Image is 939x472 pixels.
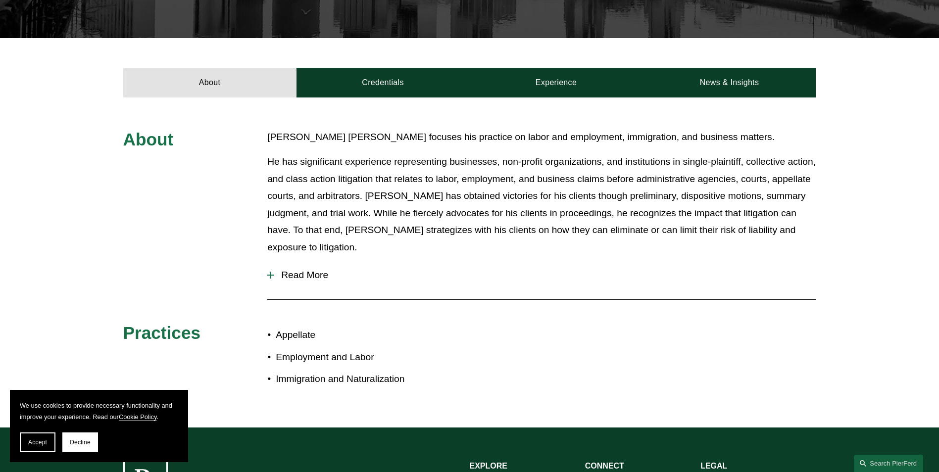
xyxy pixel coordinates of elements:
[276,349,469,366] p: Employment and Labor
[470,68,643,97] a: Experience
[119,413,157,421] a: Cookie Policy
[123,68,297,97] a: About
[267,153,816,256] p: He has significant experience representing businesses, non-profit organizations, and institutions...
[854,455,923,472] a: Search this site
[267,129,816,146] p: [PERSON_NAME] [PERSON_NAME] focuses his practice on labor and employment, immigration, and busine...
[123,130,174,149] span: About
[62,432,98,452] button: Decline
[20,432,55,452] button: Accept
[70,439,91,446] span: Decline
[10,390,188,462] section: Cookie banner
[470,462,507,470] strong: EXPLORE
[123,323,201,342] span: Practices
[642,68,816,97] a: News & Insights
[585,462,624,470] strong: CONNECT
[297,68,470,97] a: Credentials
[20,400,178,423] p: We use cookies to provide necessary functionality and improve your experience. Read our .
[700,462,727,470] strong: LEGAL
[276,371,469,388] p: Immigration and Naturalization
[276,327,469,344] p: Appellate
[28,439,47,446] span: Accept
[274,270,816,281] span: Read More
[267,262,816,288] button: Read More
